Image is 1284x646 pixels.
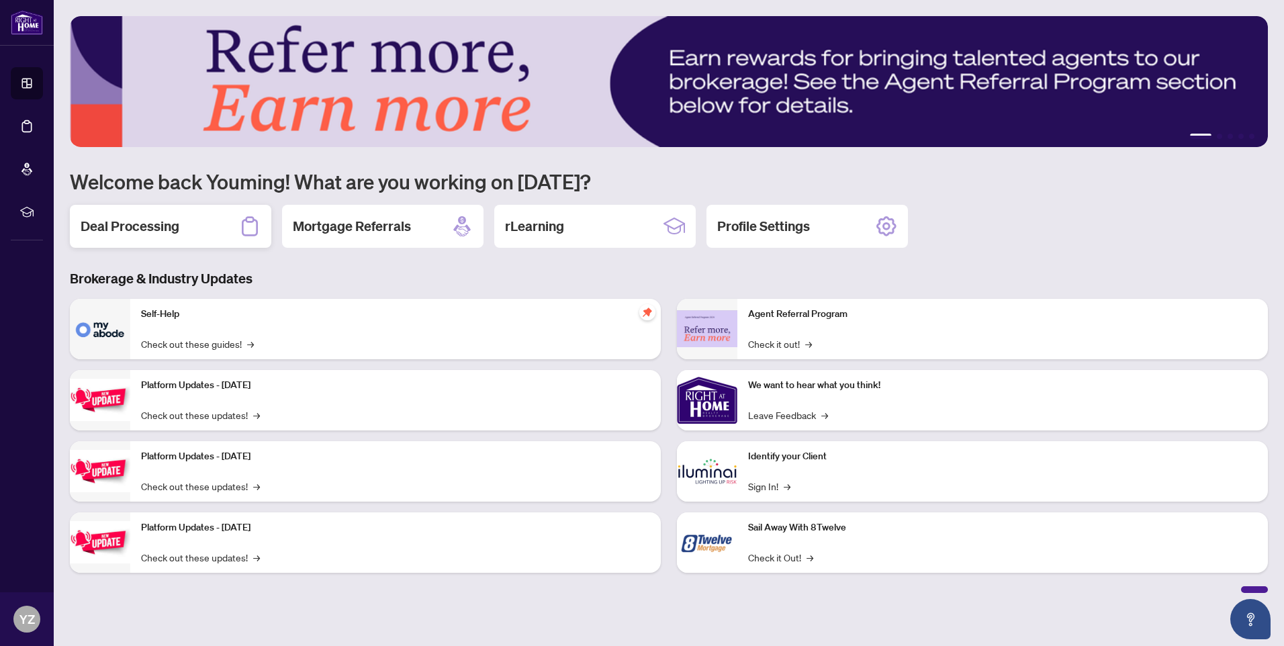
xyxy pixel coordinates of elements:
[70,269,1268,288] h3: Brokerage & Industry Updates
[748,479,790,494] a: Sign In!→
[1238,134,1244,139] button: 4
[293,217,411,236] h2: Mortgage Referrals
[81,217,179,236] h2: Deal Processing
[748,520,1257,535] p: Sail Away With 8Twelve
[677,512,737,573] img: Sail Away With 8Twelve
[748,449,1257,464] p: Identify your Client
[70,450,130,492] img: Platform Updates - July 8, 2025
[639,304,655,320] span: pushpin
[141,479,260,494] a: Check out these updates!→
[748,378,1257,393] p: We want to hear what you think!
[748,550,813,565] a: Check it Out!→
[253,550,260,565] span: →
[821,408,828,422] span: →
[141,307,650,322] p: Self-Help
[70,379,130,421] img: Platform Updates - July 21, 2025
[717,217,810,236] h2: Profile Settings
[141,449,650,464] p: Platform Updates - [DATE]
[141,378,650,393] p: Platform Updates - [DATE]
[70,169,1268,194] h1: Welcome back Youming! What are you working on [DATE]?
[677,370,737,430] img: We want to hear what you think!
[19,610,35,629] span: YZ
[677,441,737,502] img: Identify your Client
[70,521,130,563] img: Platform Updates - June 23, 2025
[11,10,43,35] img: logo
[748,307,1257,322] p: Agent Referral Program
[70,16,1268,147] img: Slide 0
[807,550,813,565] span: →
[141,336,254,351] a: Check out these guides!→
[70,299,130,359] img: Self-Help
[505,217,564,236] h2: rLearning
[748,336,812,351] a: Check it out!→
[1249,134,1254,139] button: 5
[1230,599,1271,639] button: Open asap
[253,408,260,422] span: →
[253,479,260,494] span: →
[677,310,737,347] img: Agent Referral Program
[805,336,812,351] span: →
[748,408,828,422] a: Leave Feedback→
[141,550,260,565] a: Check out these updates!→
[1217,134,1222,139] button: 2
[141,408,260,422] a: Check out these updates!→
[1228,134,1233,139] button: 3
[784,479,790,494] span: →
[141,520,650,535] p: Platform Updates - [DATE]
[1190,134,1211,139] button: 1
[247,336,254,351] span: →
